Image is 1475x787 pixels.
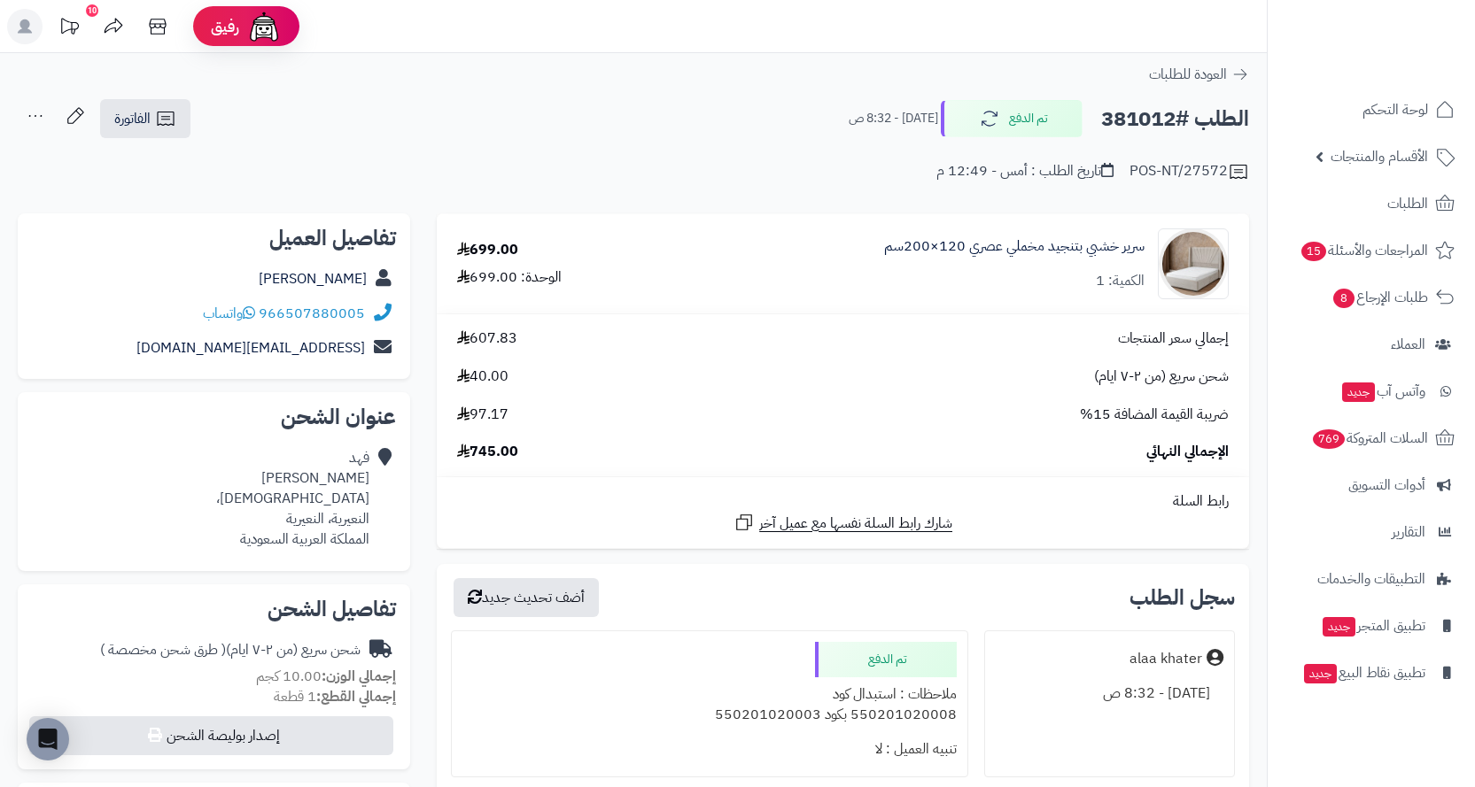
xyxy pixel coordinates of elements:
[941,100,1083,137] button: تم الدفع
[1278,229,1464,272] a: المراجعات والأسئلة15
[322,666,396,687] strong: إجمالي الوزن:
[1340,379,1425,404] span: وآتس آب
[996,676,1223,711] div: [DATE] - 8:32 ص
[32,228,396,249] h2: تفاصيل العميل
[1080,405,1229,425] span: ضريبة القيمة المضافة 15%
[1146,442,1229,462] span: الإجمالي النهائي
[1313,429,1345,449] span: 769
[1278,182,1464,225] a: الطلبات
[1304,664,1337,683] span: جديد
[114,108,151,129] span: الفاتورة
[457,405,508,425] span: 97.17
[1348,473,1425,498] span: أدوات التسويق
[86,4,98,17] div: 10
[259,303,365,324] a: 966507880005
[734,512,952,534] a: شارك رابط السلة نفسها مع عميل آخر
[444,491,1242,512] div: رابط السلة
[1096,271,1145,291] div: الكمية: 1
[1317,567,1425,591] span: التطبيقات والخدمات
[1278,464,1464,506] a: أدوات التسويق
[1278,511,1464,553] a: التقارير
[211,16,239,37] span: رفيق
[457,366,508,387] span: 40.00
[1387,191,1428,216] span: الطلبات
[100,639,226,660] span: ( طرق شحن مخصصة )
[936,161,1114,181] div: تاريخ الطلب : أمس - 12:49 م
[1118,328,1229,349] span: إجمالي سعر المنتجات
[462,677,957,732] div: ملاحظات : استبدال كود 550201020008 بكود 550201020003
[1278,89,1464,131] a: لوحة التحكم
[1159,228,1228,299] img: 1756212427-1-90x90.jpg
[1278,652,1464,694] a: تطبيق نقاط البيعجديد
[32,406,396,428] h2: عنوان الشحن
[1333,289,1355,308] span: 8
[1278,558,1464,600] a: التطبيقات والخدمات
[1278,370,1464,413] a: وآتس آبجديد
[1278,323,1464,366] a: العملاء
[1300,238,1428,263] span: المراجعات والأسئلة
[1130,587,1235,608] h3: سجل الطلب
[1342,382,1375,402] span: جديد
[1278,605,1464,647] a: تطبيق المتجرجديد
[136,337,365,359] a: [EMAIL_ADDRESS][DOMAIN_NAME]
[1278,417,1464,459] a: السلات المتروكة769
[27,718,69,760] div: Open Intercom Messenger
[1323,617,1355,637] span: جديد
[1301,242,1326,261] span: 15
[316,686,396,707] strong: إجمالي القطع:
[1362,97,1428,122] span: لوحة التحكم
[274,686,396,707] small: 1 قطعة
[457,267,562,288] div: الوحدة: 699.00
[1302,660,1425,685] span: تطبيق نقاط البيع
[32,598,396,620] h2: تفاصيل الشحن
[216,448,369,549] div: فهد [PERSON_NAME] [DEMOGRAPHIC_DATA]، النعيرية، النعيرية المملكة العربية السعودية
[259,268,367,289] a: [PERSON_NAME]
[457,442,518,462] span: 745.00
[1321,613,1425,638] span: تطبيق المتجر
[1130,161,1249,182] div: POS-NT/27572
[1392,520,1425,544] span: التقارير
[1101,101,1249,137] h2: الطلب #381012
[1331,285,1428,310] span: طلبات الإرجاع
[256,666,396,687] small: 10.00 كجم
[457,328,517,349] span: 607.83
[884,236,1145,257] a: سرير خشبي بتنجيد مخملي عصري 120×200سم
[246,9,282,44] img: ai-face.png
[1130,649,1202,669] div: alaa khater
[1331,144,1428,169] span: الأقسام والمنتجات
[454,578,599,617] button: أضف تحديث جديد
[849,110,938,127] small: [DATE] - 8:32 ص
[1149,64,1227,85] span: العودة للطلبات
[1355,50,1458,87] img: logo-2.png
[203,303,255,324] a: واتساب
[1149,64,1249,85] a: العودة للطلبات
[462,732,957,767] div: تنبيه العميل : لا
[1311,426,1428,451] span: السلات المتروكة
[29,716,393,755] button: إصدار بوليصة الشحن
[1094,366,1229,387] span: شحن سريع (من ٢-٧ ايام)
[759,513,952,534] span: شارك رابط السلة نفسها مع عميل آخر
[1278,276,1464,319] a: طلبات الإرجاع8
[100,99,190,138] a: الفاتورة
[1391,332,1425,357] span: العملاء
[47,9,91,49] a: تحديثات المنصة
[815,642,957,677] div: تم الدفع
[100,640,361,660] div: شحن سريع (من ٢-٧ ايام)
[457,240,518,260] div: 699.00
